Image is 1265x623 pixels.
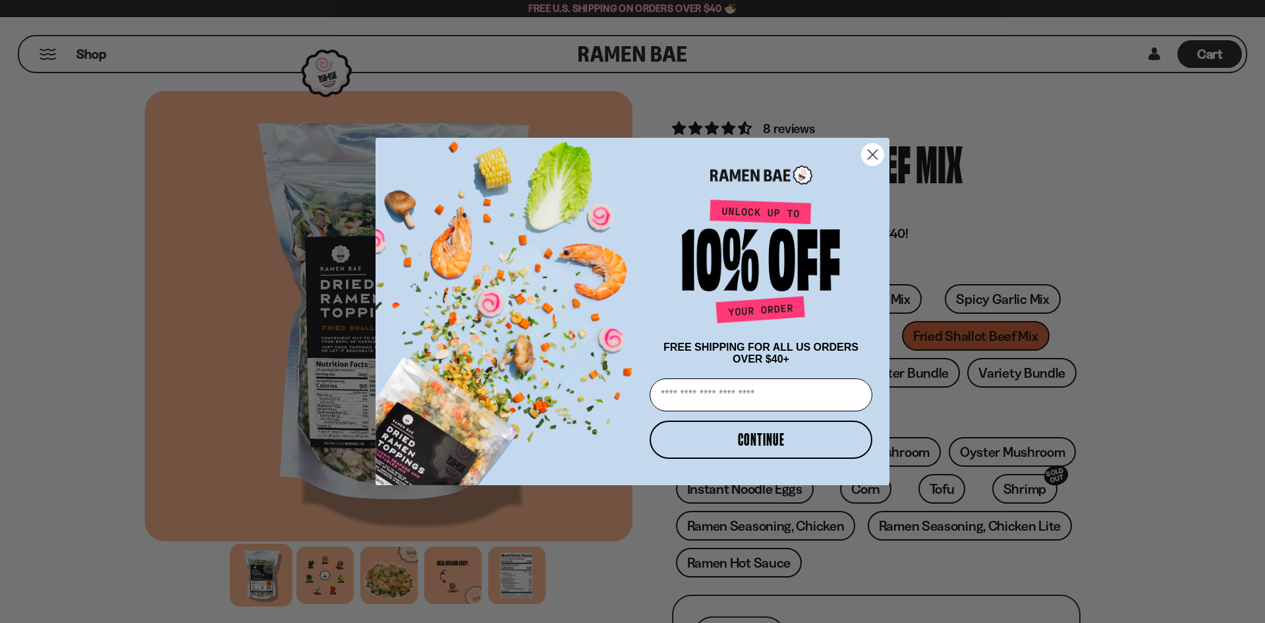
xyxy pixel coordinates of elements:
[650,421,872,459] button: CONTINUE
[663,341,858,365] span: FREE SHIPPING FOR ALL US ORDERS OVER $40+
[861,143,884,166] button: Close dialog
[710,164,812,186] img: Ramen Bae Logo
[376,127,644,485] img: ce7035ce-2e49-461c-ae4b-8ade7372f32c.png
[679,199,843,328] img: Unlock up to 10% off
